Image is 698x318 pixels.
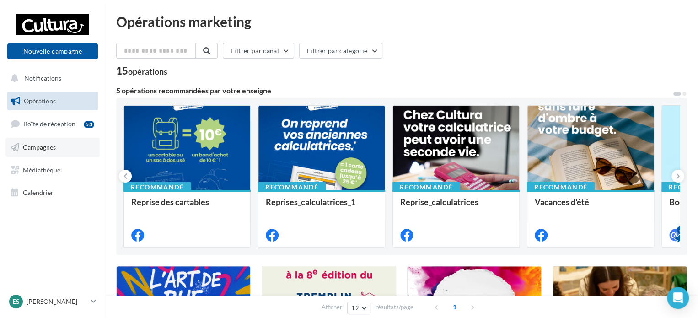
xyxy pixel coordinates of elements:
[12,297,20,306] span: ES
[5,161,100,180] a: Médiathèque
[351,304,359,312] span: 12
[5,138,100,157] a: Campagnes
[667,287,689,309] div: Open Intercom Messenger
[266,197,377,216] div: Reprises_calculatrices_1
[677,226,685,234] div: 4
[376,303,413,312] span: résultats/page
[7,293,98,310] a: ES [PERSON_NAME]
[23,143,56,151] span: Campagnes
[322,303,342,312] span: Afficher
[5,92,100,111] a: Opérations
[24,97,56,105] span: Opérations
[347,302,370,314] button: 12
[7,43,98,59] button: Nouvelle campagne
[84,121,94,128] div: 53
[123,182,191,192] div: Recommandé
[128,67,167,75] div: opérations
[392,182,460,192] div: Recommandé
[116,66,167,76] div: 15
[131,197,243,216] div: Reprise des cartables
[24,74,61,82] span: Notifications
[116,87,672,94] div: 5 opérations recommandées par votre enseigne
[27,297,87,306] p: [PERSON_NAME]
[223,43,294,59] button: Filtrer par canal
[23,189,54,196] span: Calendrier
[23,120,75,128] span: Boîte de réception
[258,182,326,192] div: Recommandé
[535,197,646,216] div: Vacances d'été
[400,197,512,216] div: Reprise_calculatrices
[5,114,100,134] a: Boîte de réception53
[23,166,60,173] span: Médiathèque
[5,69,96,88] button: Notifications
[447,300,462,314] span: 1
[299,43,382,59] button: Filtrer par catégorie
[116,15,687,28] div: Opérations marketing
[5,183,100,202] a: Calendrier
[527,182,595,192] div: Recommandé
